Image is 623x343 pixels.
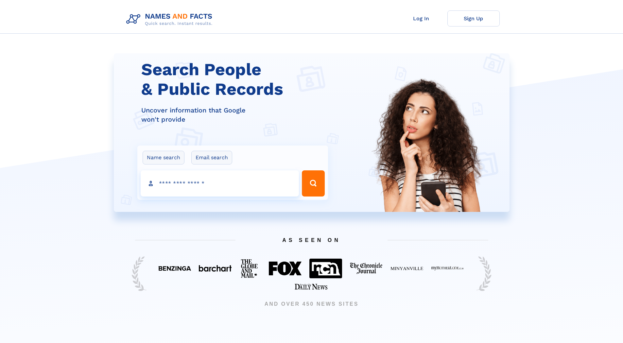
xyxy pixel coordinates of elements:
img: Featured on BarChart [199,265,232,271]
img: Featured on The Globe And Mail [239,258,261,279]
span: AS SEEN ON [125,229,498,251]
img: Featured on Starkville Daily News [295,284,327,290]
img: Featured on FOX 40 [269,262,302,275]
span: AND OVER 450 NEWS SITES [125,300,498,308]
div: Uncover information that Google won't provide [141,106,332,124]
label: Name search [143,151,184,164]
a: Sign Up [447,10,500,26]
img: Featured on The Chronicle Journal [350,263,383,274]
label: Email search [191,151,232,164]
img: Featured on Benzinga [158,266,191,271]
img: Featured on NCN [309,259,342,278]
h1: Search People & Public Records [141,60,332,99]
img: Search People and Public records [367,77,488,245]
button: Search Button [302,170,325,197]
input: search input [141,170,299,197]
img: Logo Names and Facts [124,10,218,28]
img: Featured on Minyanville [390,266,423,271]
img: Featured on My Mother Lode [431,266,464,271]
a: Log In [395,10,447,26]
